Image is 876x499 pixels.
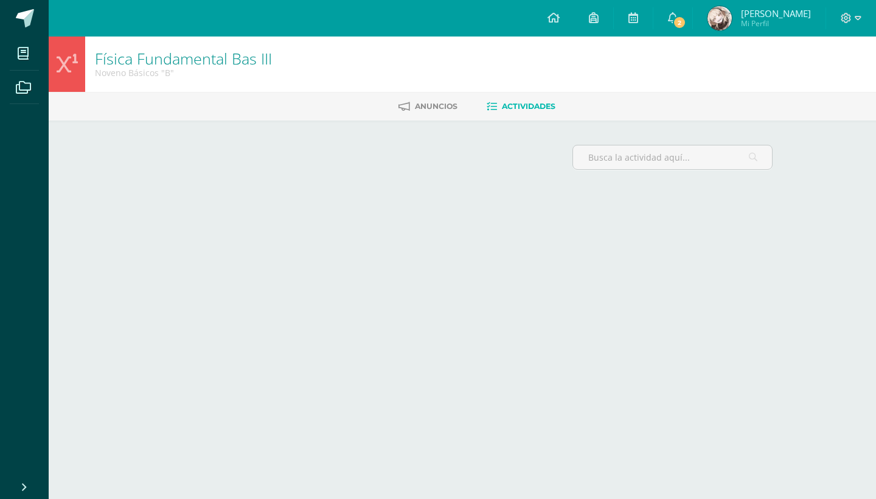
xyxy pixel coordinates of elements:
[741,18,811,29] span: Mi Perfil
[95,50,272,67] h1: Física Fundamental Bas III
[398,97,457,116] a: Anuncios
[487,97,555,116] a: Actividades
[95,48,272,69] a: Física Fundamental Bas III
[741,7,811,19] span: [PERSON_NAME]
[415,102,457,111] span: Anuncios
[95,67,272,79] div: Noveno Básicos 'B'
[502,102,555,111] span: Actividades
[573,145,772,169] input: Busca la actividad aquí...
[673,16,686,29] span: 2
[707,6,732,30] img: 07deca5ba059dadc87c3e2af257f9071.png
